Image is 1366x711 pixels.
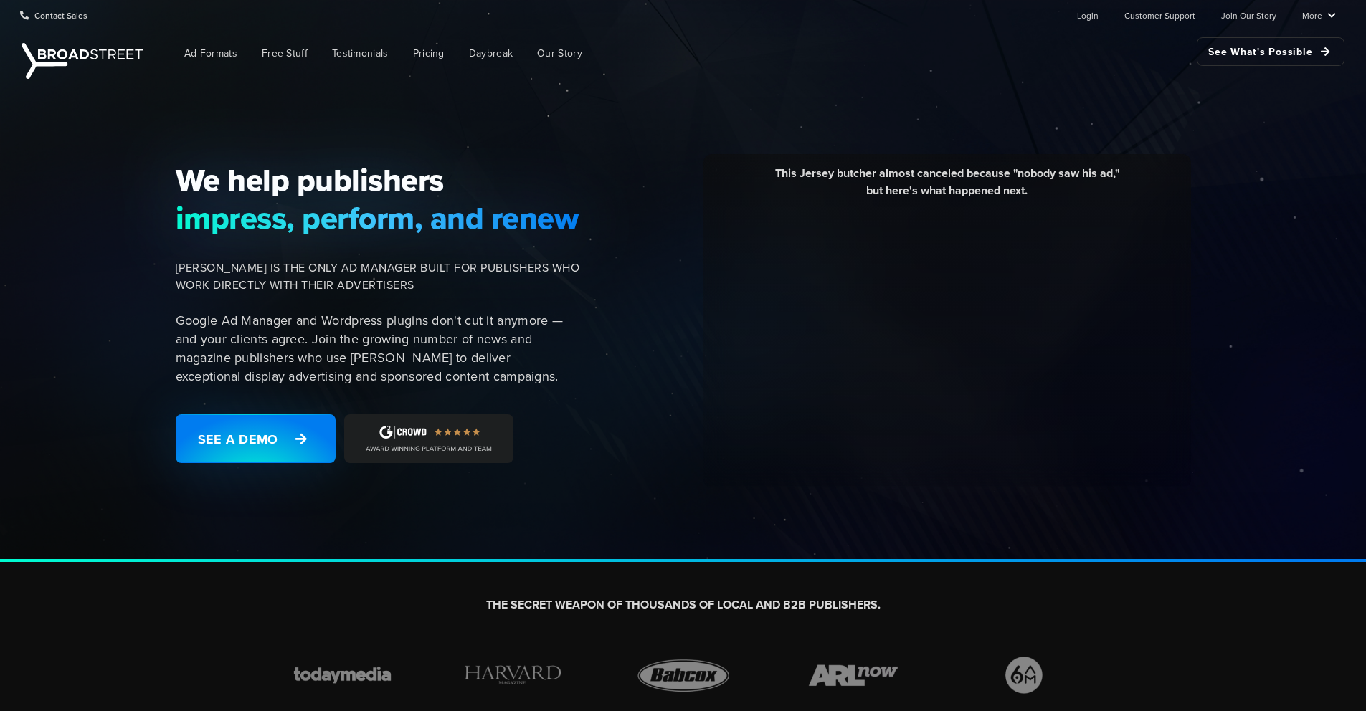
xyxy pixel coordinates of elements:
a: Our Story [526,37,593,70]
span: Our Story [537,46,582,61]
img: Broadstreet | The Ad Manager for Small Publishers [22,43,143,79]
span: Testimonials [332,46,389,61]
span: Daybreak [469,46,513,61]
span: Free Stuff [262,46,308,61]
a: Join Our Story [1221,1,1276,29]
img: brand-icon [624,653,743,697]
img: brand-icon [964,653,1083,697]
p: Google Ad Manager and Wordpress plugins don't cut it anymore — and your clients agree. Join the g... [176,311,580,386]
img: brand-icon [283,653,402,697]
a: Login [1077,1,1099,29]
span: Ad Formats [184,46,237,61]
a: See a Demo [176,414,336,463]
span: impress, perform, and renew [176,199,580,237]
img: brand-icon [453,653,572,697]
a: Pricing [402,37,455,70]
span: [PERSON_NAME] IS THE ONLY AD MANAGER BUILT FOR PUBLISHERS WHO WORK DIRECTLY WITH THEIR ADVERTISERS [176,259,580,294]
a: See What's Possible [1197,37,1344,66]
a: Daybreak [458,37,523,70]
a: Free Stuff [251,37,318,70]
div: This Jersey butcher almost canceled because "nobody saw his ad," but here's what happened next. [714,165,1180,210]
span: We help publishers [176,161,580,199]
img: brand-icon [794,653,913,697]
span: Pricing [413,46,445,61]
h2: THE SECRET WEAPON OF THOUSANDS OF LOCAL AND B2B PUBLISHERS. [283,598,1083,613]
iframe: YouTube video player [714,210,1180,472]
nav: Main [151,30,1344,77]
a: Customer Support [1124,1,1195,29]
a: More [1302,1,1336,29]
a: Contact Sales [20,1,87,29]
a: Testimonials [321,37,399,70]
a: Ad Formats [174,37,248,70]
